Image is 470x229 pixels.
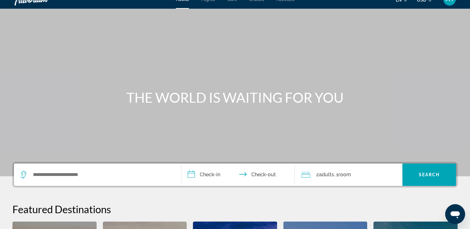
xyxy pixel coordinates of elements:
button: Search [402,164,456,186]
button: Check in and out dates [181,164,295,186]
span: , 1 [334,170,351,179]
span: 2 [316,170,334,179]
span: Room [338,172,351,177]
button: Travelers: 2 adults, 0 children [295,164,402,186]
h1: THE WORLD IS WAITING FOR YOU [119,89,352,106]
iframe: Button to launch messaging window [445,204,465,224]
span: Search [419,172,440,177]
span: Adults [319,172,334,177]
h2: Featured Destinations [12,203,458,215]
div: Search widget [14,164,456,186]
